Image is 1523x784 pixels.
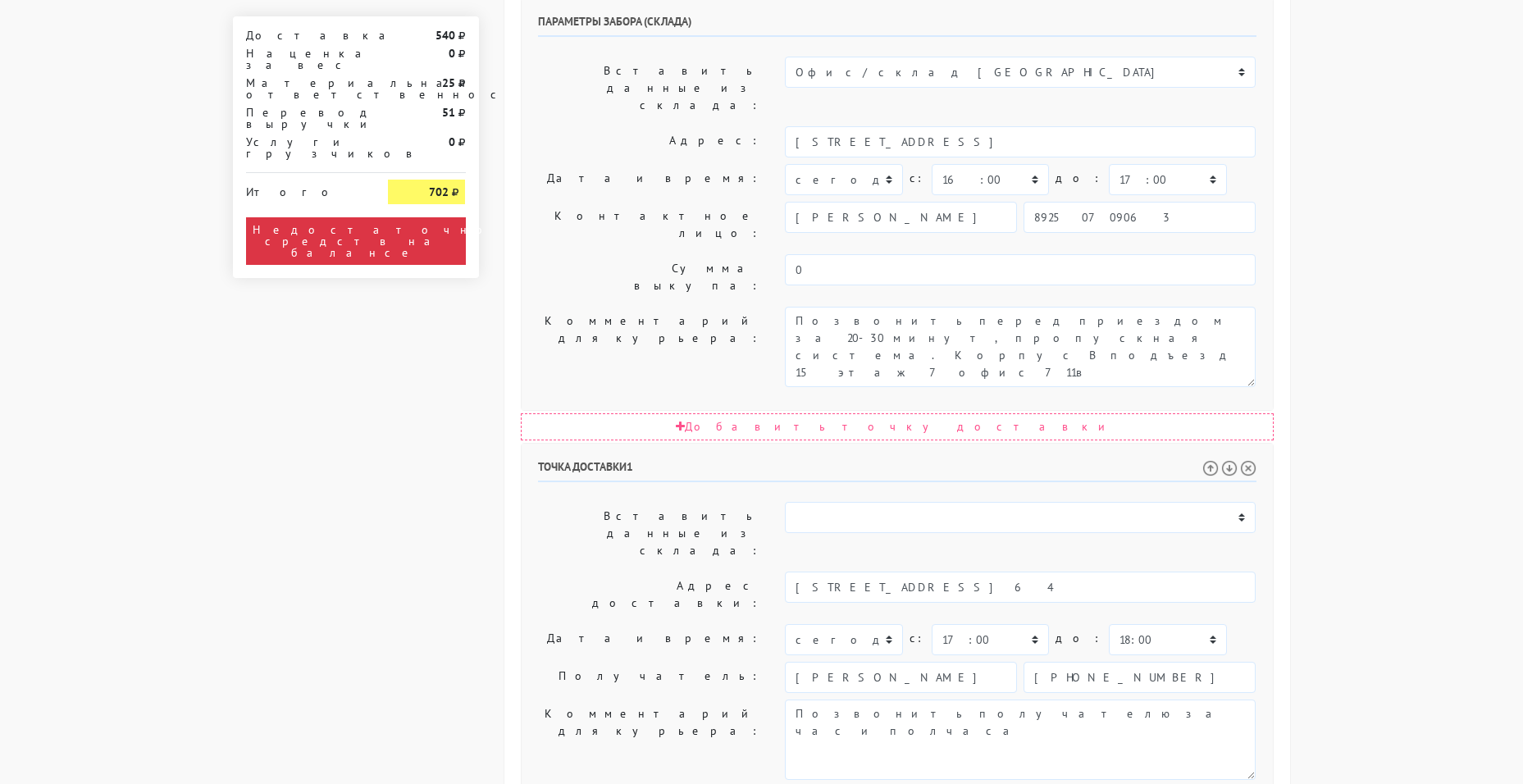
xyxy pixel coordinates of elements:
div: Добавить точку доставки [521,413,1274,440]
label: Дата и время: [526,164,773,195]
label: Комментарий для курьера: [526,700,773,780]
strong: 0 [449,134,455,149]
label: Вставить данные из склада: [526,502,773,565]
label: Адрес: [526,126,773,157]
label: Сумма выкупа: [526,254,773,300]
label: Контактное лицо: [526,202,773,248]
label: Вставить данные из склада: [526,57,773,120]
div: Наценка за вес [234,48,376,71]
input: Имя [785,202,1017,233]
h6: Точка доставки [538,460,1256,482]
input: Телефон [1024,662,1256,693]
div: Перевод выручки [234,107,376,130]
label: c: [910,624,925,653]
div: Итого [246,180,364,198]
strong: 540 [435,28,455,43]
label: до: [1056,164,1102,193]
input: Телефон [1024,202,1256,233]
strong: 51 [442,105,455,120]
textarea: Позвонить перед приездом за 20-30 минут, пропускная система. Корпус В подъезд 15 этаж 7 офис 711в [785,307,1256,387]
label: Комментарий для курьера: [526,307,773,387]
div: Недостаточно средств на балансе [246,217,466,265]
label: Дата и время: [526,624,773,655]
div: Услуги грузчиков [234,136,376,159]
strong: 0 [449,46,455,61]
label: Получатель: [526,662,773,693]
div: Доставка [234,30,376,41]
label: c: [910,164,925,193]
textarea: Позвонить получателю за час [785,700,1256,780]
label: Адрес доставки: [526,572,773,618]
label: до: [1056,624,1102,653]
h6: Параметры забора (склада) [538,15,1256,37]
input: Имя [785,662,1017,693]
strong: 25 [442,75,455,90]
strong: 702 [429,185,449,199]
div: Материальная ответственность [234,77,376,100]
span: 1 [627,459,633,474]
